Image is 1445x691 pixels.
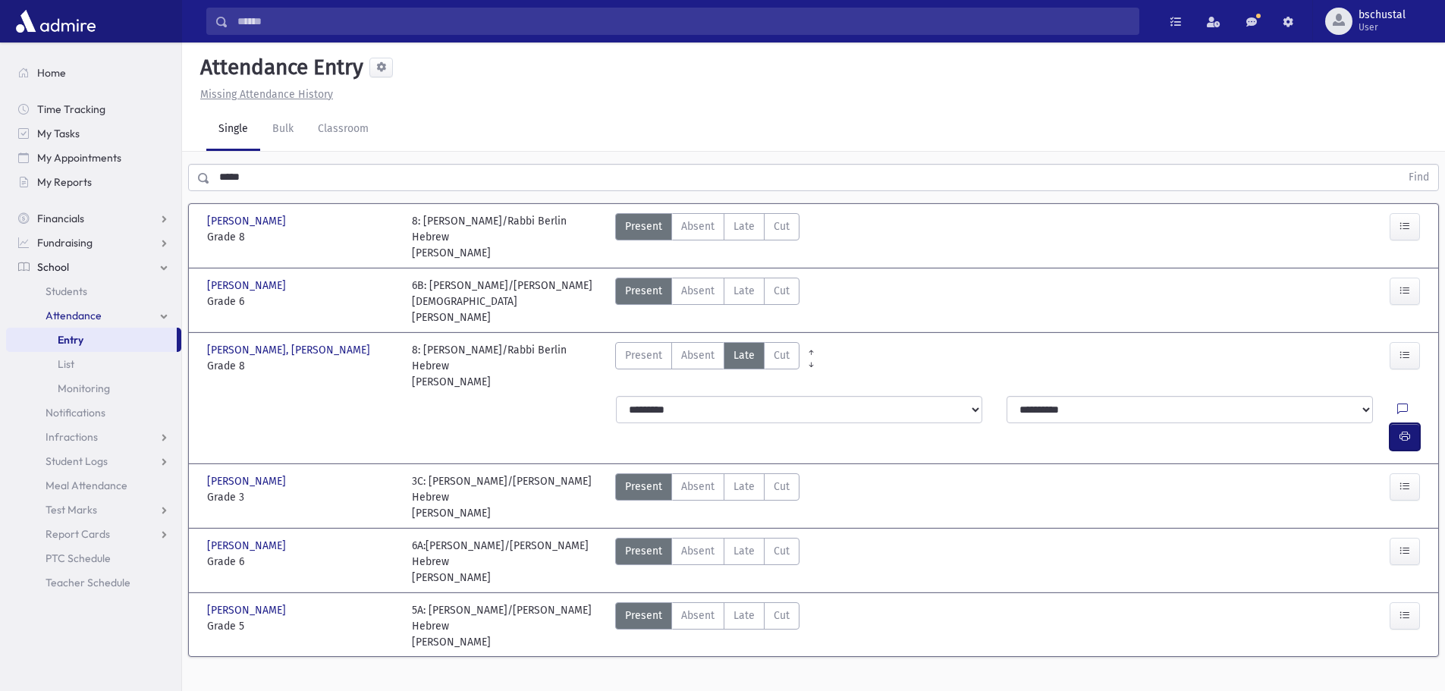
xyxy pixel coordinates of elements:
span: Student Logs [46,454,108,468]
span: Grade 6 [207,554,397,570]
span: Attendance [46,309,102,322]
a: School [6,255,181,279]
span: Absent [681,347,715,363]
span: Present [625,479,662,495]
div: AttTypes [615,602,799,650]
span: My Reports [37,175,92,189]
span: Late [733,479,755,495]
a: PTC Schedule [6,546,181,570]
span: Cut [774,543,790,559]
span: PTC Schedule [46,551,111,565]
span: Fundraising [37,236,93,250]
div: 8: [PERSON_NAME]/Rabbi Berlin Hebrew [PERSON_NAME] [412,213,602,261]
button: Find [1399,165,1438,190]
span: List [58,357,74,371]
a: Missing Attendance History [194,88,333,101]
span: Present [625,608,662,623]
a: List [6,352,181,376]
a: Monitoring [6,376,181,400]
span: Absent [681,479,715,495]
a: My Appointments [6,146,181,170]
a: Fundraising [6,231,181,255]
a: Test Marks [6,498,181,522]
span: Grade 3 [207,489,397,505]
div: AttTypes [615,342,799,390]
a: Students [6,279,181,303]
a: Infractions [6,425,181,449]
span: [PERSON_NAME] [207,473,289,489]
span: bschustal [1359,9,1406,21]
div: AttTypes [615,213,799,261]
span: Late [733,218,755,234]
a: Time Tracking [6,97,181,121]
span: Home [37,66,66,80]
span: Grade 6 [207,294,397,309]
div: AttTypes [615,278,799,325]
div: 6A:[PERSON_NAME]/[PERSON_NAME] Hebrew [PERSON_NAME] [412,538,602,586]
span: Test Marks [46,503,97,517]
span: [PERSON_NAME], [PERSON_NAME] [207,342,373,358]
span: Late [733,543,755,559]
a: Home [6,61,181,85]
span: Meal Attendance [46,479,127,492]
span: Late [733,347,755,363]
span: Present [625,218,662,234]
a: Classroom [306,108,381,151]
span: Grade 8 [207,358,397,374]
a: My Tasks [6,121,181,146]
span: Absent [681,608,715,623]
span: School [37,260,69,274]
span: Cut [774,283,790,299]
span: User [1359,21,1406,33]
span: Students [46,284,87,298]
span: Report Cards [46,527,110,541]
span: Cut [774,479,790,495]
a: Bulk [260,108,306,151]
div: AttTypes [615,473,799,521]
a: Meal Attendance [6,473,181,498]
div: 3C: [PERSON_NAME]/[PERSON_NAME] Hebrew [PERSON_NAME] [412,473,602,521]
img: AdmirePro [12,6,99,36]
div: 8: [PERSON_NAME]/Rabbi Berlin Hebrew [PERSON_NAME] [412,342,602,390]
span: My Appointments [37,151,121,165]
span: Absent [681,543,715,559]
a: Single [206,108,260,151]
a: Teacher Schedule [6,570,181,595]
div: 5A: [PERSON_NAME]/[PERSON_NAME] Hebrew [PERSON_NAME] [412,602,602,650]
u: Missing Attendance History [200,88,333,101]
span: Absent [681,283,715,299]
span: Entry [58,333,83,347]
a: My Reports [6,170,181,194]
span: Grade 5 [207,618,397,634]
span: Late [733,608,755,623]
span: Present [625,283,662,299]
div: 6B: [PERSON_NAME]/[PERSON_NAME] [DEMOGRAPHIC_DATA] [PERSON_NAME] [412,278,602,325]
span: [PERSON_NAME] [207,278,289,294]
span: Present [625,347,662,363]
span: Late [733,283,755,299]
span: My Tasks [37,127,80,140]
span: Monitoring [58,382,110,395]
span: Infractions [46,430,98,444]
span: Cut [774,218,790,234]
span: Time Tracking [37,102,105,116]
span: Cut [774,347,790,363]
a: Attendance [6,303,181,328]
span: Financials [37,212,84,225]
span: Cut [774,608,790,623]
span: Present [625,543,662,559]
a: Notifications [6,400,181,425]
a: Student Logs [6,449,181,473]
a: Financials [6,206,181,231]
div: AttTypes [615,538,799,586]
span: Grade 8 [207,229,397,245]
span: [PERSON_NAME] [207,602,289,618]
h5: Attendance Entry [194,55,363,80]
span: Teacher Schedule [46,576,130,589]
a: Entry [6,328,177,352]
span: [PERSON_NAME] [207,213,289,229]
span: Notifications [46,406,105,419]
span: Absent [681,218,715,234]
a: Report Cards [6,522,181,546]
input: Search [228,8,1139,35]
